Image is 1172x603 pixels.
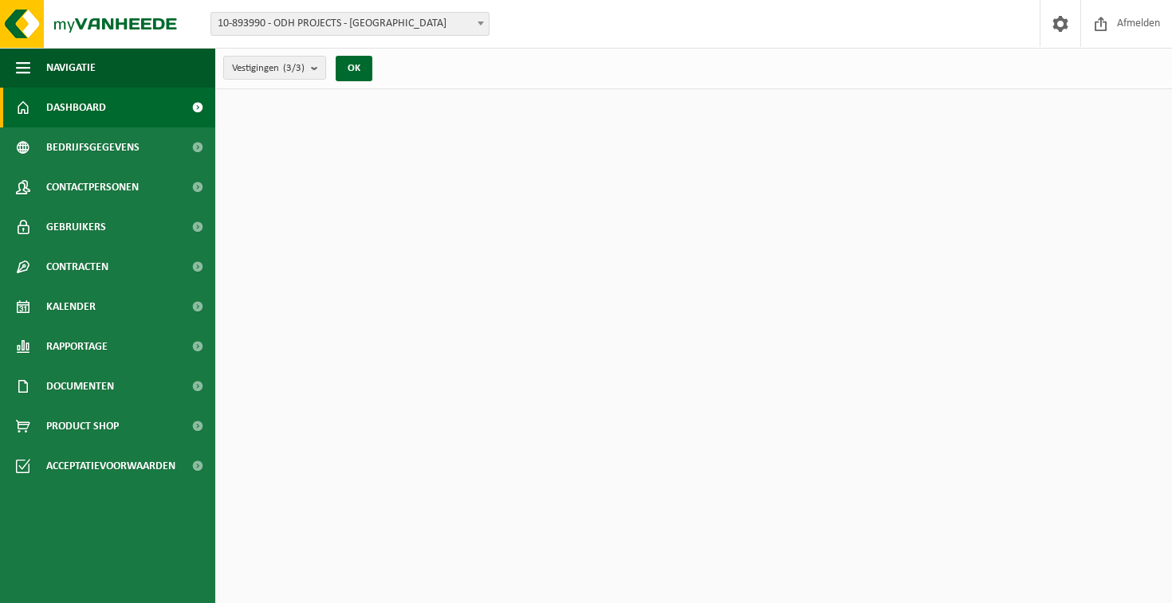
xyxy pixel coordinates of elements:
span: Kalender [46,287,96,327]
span: Dashboard [46,88,106,127]
span: 10-893990 - ODH PROJECTS - VILVOORDE [210,12,490,36]
span: Vestigingen [232,57,305,80]
span: Documenten [46,366,114,406]
button: OK [336,56,372,81]
count: (3/3) [283,63,305,73]
span: Product Shop [46,406,119,446]
span: Contracten [46,247,108,287]
span: Contactpersonen [46,167,139,207]
span: Bedrijfsgegevens [46,127,140,167]
span: Rapportage [46,327,108,366]
span: Navigatie [46,48,96,88]
button: Vestigingen(3/3) [223,56,326,80]
span: Acceptatievoorwaarden [46,446,175,486]
span: 10-893990 - ODH PROJECTS - VILVOORDE [211,13,489,35]
span: Gebruikers [46,207,106,247]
